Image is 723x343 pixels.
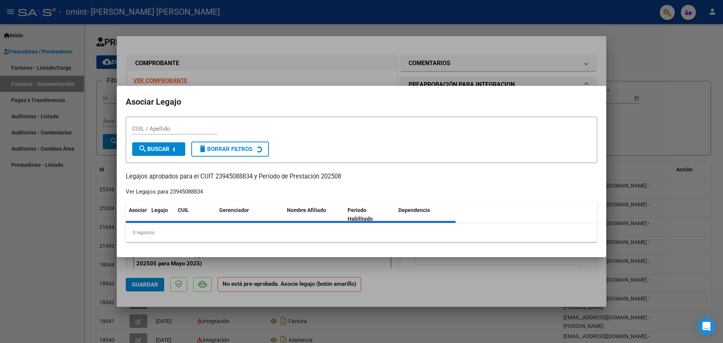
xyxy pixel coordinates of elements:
span: Asociar [129,207,147,213]
span: Borrar Filtros [198,146,252,152]
button: Borrar Filtros [191,142,269,157]
span: Dependencia [398,207,430,213]
mat-icon: delete [198,144,207,153]
datatable-header-cell: Legajo [148,202,175,227]
span: CUIL [178,207,189,213]
p: Legajos aprobados para el CUIT 23945088834 y Período de Prestación 202508 [126,172,597,181]
datatable-header-cell: Dependencia [395,202,456,227]
div: Open Intercom Messenger [697,317,715,335]
datatable-header-cell: CUIL [175,202,216,227]
span: Buscar [138,146,169,152]
datatable-header-cell: Asociar [126,202,148,227]
datatable-header-cell: Periodo Habilitado [345,202,395,227]
datatable-header-cell: Nombre Afiliado [284,202,345,227]
datatable-header-cell: Gerenciador [216,202,284,227]
mat-icon: search [138,144,147,153]
button: Buscar [132,142,185,156]
span: Gerenciador [219,207,249,213]
span: Periodo Habilitado [348,207,373,222]
div: 0 registros [126,223,597,242]
span: Nombre Afiliado [287,207,326,213]
h2: Asociar Legajo [126,95,597,109]
span: Legajo [151,207,168,213]
div: Ver Legajos para 23945088834 [126,188,203,196]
